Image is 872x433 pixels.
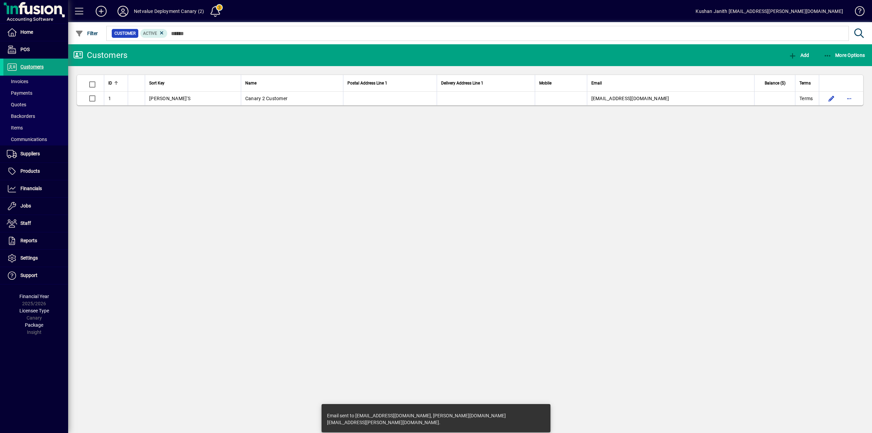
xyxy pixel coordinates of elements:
a: Jobs [3,198,68,215]
span: [PERSON_NAME]'S [149,96,190,101]
span: Suppliers [20,151,40,156]
a: Home [3,24,68,41]
span: Support [20,273,37,278]
a: Knowledge Base [850,1,863,24]
span: Name [245,79,256,87]
span: Terms [799,95,813,102]
button: Filter [74,27,100,40]
div: ID [108,79,124,87]
span: 1 [108,96,111,101]
span: POS [20,47,30,52]
span: Mobile [539,79,551,87]
span: Home [20,29,33,35]
a: Financials [3,180,68,197]
a: Items [3,122,68,134]
span: Filter [75,31,98,36]
span: Balance ($) [765,79,785,87]
a: Backorders [3,110,68,122]
button: Add [787,49,811,61]
a: Payments [3,87,68,99]
span: Items [7,125,23,130]
span: Settings [20,255,38,261]
div: Mobile [539,79,583,87]
span: More Options [824,52,865,58]
span: Email [591,79,602,87]
span: Communications [7,137,47,142]
span: Customer [114,30,136,37]
span: Sort Key [149,79,165,87]
mat-chip: Activation Status: Active [140,29,168,38]
span: Invoices [7,79,28,84]
span: Terms [799,79,811,87]
span: Customers [20,64,44,69]
span: [EMAIL_ADDRESS][DOMAIN_NAME] [591,96,669,101]
span: Payments [7,90,32,96]
span: Delivery Address Line 1 [441,79,483,87]
span: ID [108,79,112,87]
button: More options [844,93,855,104]
button: More Options [822,49,867,61]
span: Postal Address Line 1 [347,79,387,87]
span: Canary 2 Customer [245,96,287,101]
a: Communications [3,134,68,145]
button: Edit [826,93,837,104]
span: Jobs [20,203,31,208]
a: Reports [3,232,68,249]
div: Balance ($) [759,79,792,87]
span: Active [143,31,157,36]
a: Staff [3,215,68,232]
span: Products [20,168,40,174]
a: Quotes [3,99,68,110]
span: Licensee Type [19,308,49,313]
div: Email sent to [EMAIL_ADDRESS][DOMAIN_NAME], [PERSON_NAME][DOMAIN_NAME][EMAIL_ADDRESS][PERSON_NAME... [327,412,538,426]
div: Name [245,79,339,87]
a: POS [3,41,68,58]
a: Invoices [3,76,68,87]
span: Reports [20,238,37,243]
span: Staff [20,220,31,226]
div: Kushan Janith [EMAIL_ADDRESS][PERSON_NAME][DOMAIN_NAME] [696,6,843,17]
a: Products [3,163,68,180]
button: Profile [112,5,134,17]
a: Support [3,267,68,284]
a: Settings [3,250,68,267]
div: Customers [73,50,127,61]
button: Add [90,5,112,17]
div: Netvalue Deployment Canary (2) [134,6,204,17]
span: Backorders [7,113,35,119]
span: Financials [20,186,42,191]
div: Email [591,79,750,87]
span: Quotes [7,102,26,107]
span: Package [25,322,43,328]
a: Suppliers [3,145,68,163]
span: Add [789,52,809,58]
span: Financial Year [19,294,49,299]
